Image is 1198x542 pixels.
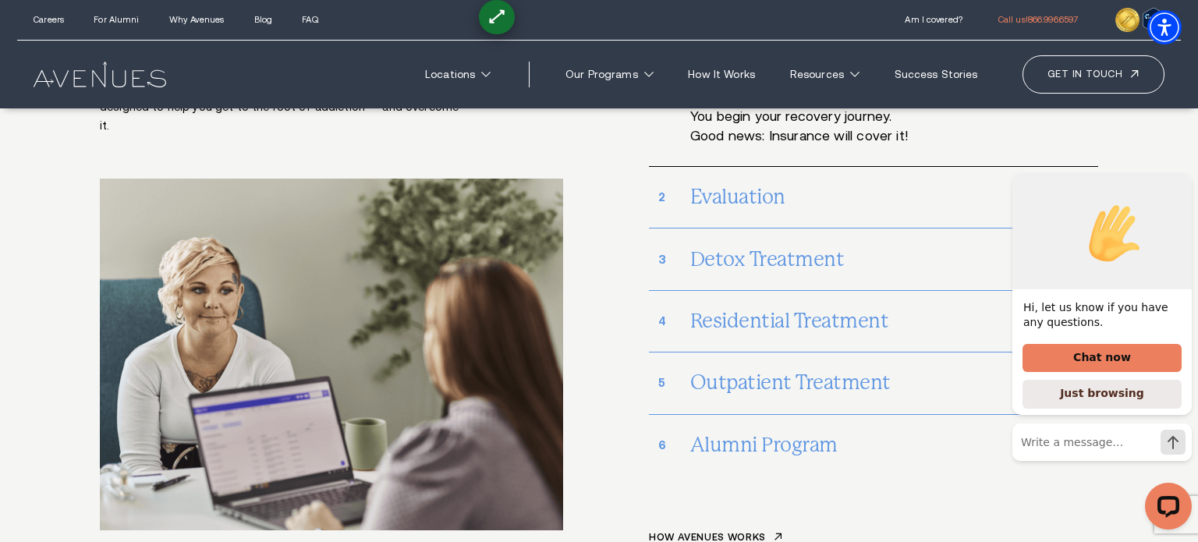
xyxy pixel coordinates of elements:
img: clock [1115,8,1139,31]
a: Success Stories [881,60,991,89]
a: Our Programs [552,60,667,89]
iframe: LiveChat chat widget [1000,172,1198,542]
h3: Detox Treatment [690,239,1098,280]
a: Careers [34,15,64,24]
h3: Outpatient Treatment [690,363,1098,403]
a: call 866.996.6597 [998,15,1078,24]
div: Accessibility Menu [1147,10,1182,44]
h3: Alumni Program [690,425,1098,466]
span: 866.996.6597 [1028,15,1078,24]
h3: Evaluation [690,177,1098,218]
a: Blog [254,15,272,24]
div: ⟷ [484,5,509,30]
h3: Residential Treatment [690,301,1098,342]
a: Resources [777,60,873,89]
a: Get in touch [1023,55,1164,93]
a: How It Works [675,60,768,89]
a: Why Avenues [169,15,224,24]
a: FAQ [302,15,317,24]
a: Locations [412,60,504,89]
a: For Alumni [94,15,139,24]
a: Am I covered? [905,15,962,24]
p: You begin your recovery journey. Good news: Insurance will cover it! [690,107,975,147]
